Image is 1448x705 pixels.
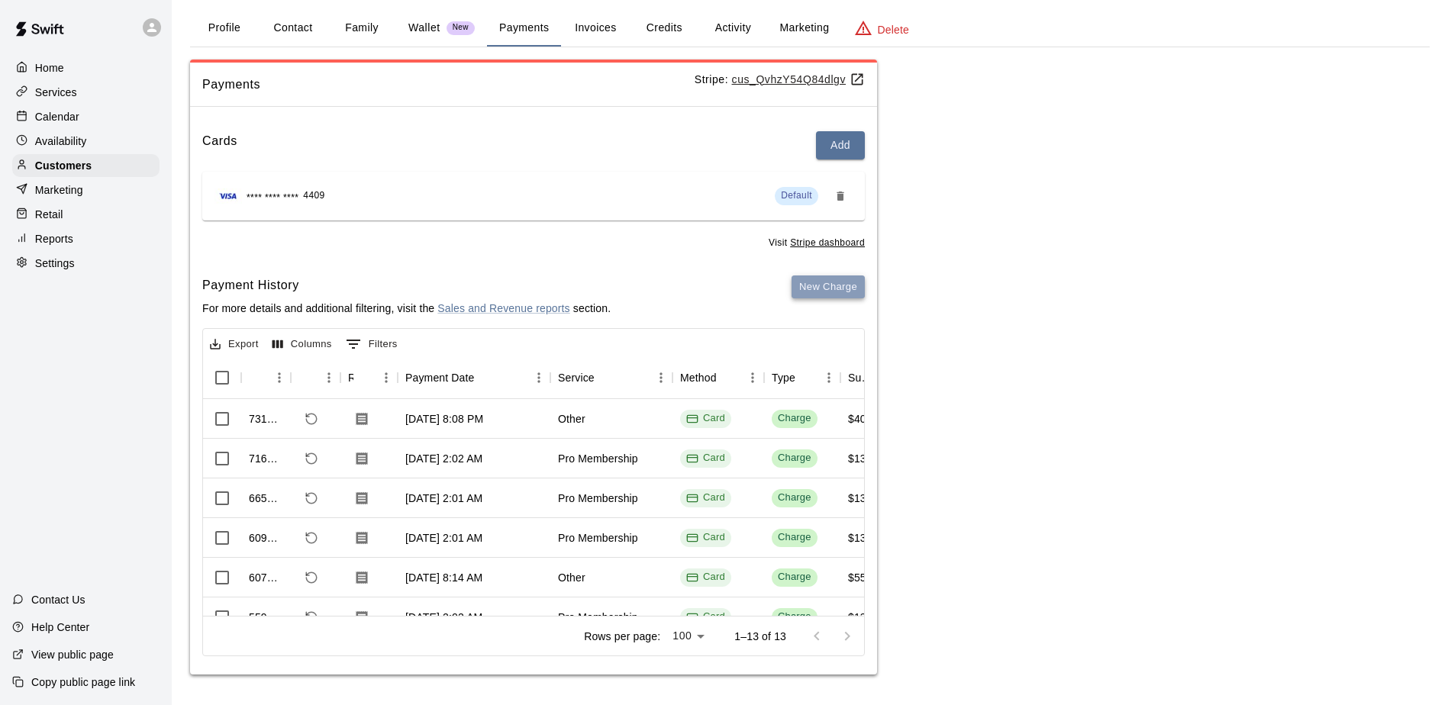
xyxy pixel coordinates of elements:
[202,301,611,316] p: For more details and additional filtering, visit the section.
[686,491,725,505] div: Card
[686,411,725,426] div: Card
[202,75,695,95] span: Payments
[878,22,909,37] p: Delete
[405,411,483,427] div: Aug 1, 2025, 8:08 PM
[35,60,64,76] p: Home
[778,530,811,545] div: Charge
[408,20,440,36] p: Wallet
[630,10,698,47] button: Credits
[398,356,550,399] div: Payment Date
[35,109,79,124] p: Calendar
[558,451,638,466] div: Pro Membership
[35,207,63,222] p: Retail
[249,530,283,546] div: 609133
[848,610,888,625] div: $139.53
[31,674,135,690] p: Copy public page link
[695,72,865,88] p: Stripe:
[12,130,160,153] div: Availability
[269,333,336,356] button: Select columns
[848,451,888,466] div: $139.53
[348,564,376,591] button: Download Receipt
[35,182,83,198] p: Marketing
[353,367,375,388] button: Sort
[348,356,353,399] div: Receipt
[848,356,872,399] div: Subtotal
[405,491,482,506] div: Jun 24, 2025, 2:01 AM
[12,105,160,128] a: Calendar
[12,203,160,226] a: Retail
[795,367,817,388] button: Sort
[249,610,283,625] div: 559171
[741,366,764,389] button: Menu
[35,256,75,271] p: Settings
[375,366,398,389] button: Menu
[558,530,638,546] div: Pro Membership
[348,524,376,552] button: Download Receipt
[792,275,865,299] button: New Charge
[298,565,324,591] span: Refund payment
[650,366,672,389] button: Menu
[487,10,561,47] button: Payments
[475,367,496,388] button: Sort
[558,610,638,625] div: Pro Membership
[12,227,160,250] div: Reports
[202,275,611,295] h6: Payment History
[327,10,396,47] button: Family
[764,356,840,399] div: Type
[781,190,812,201] span: Default
[790,237,865,248] a: Stripe dashboard
[405,356,475,399] div: Payment Date
[31,592,85,607] p: Contact Us
[12,56,160,79] a: Home
[550,356,672,399] div: Service
[12,252,160,275] div: Settings
[12,81,160,104] a: Services
[31,620,89,635] p: Help Center
[437,302,569,314] a: Sales and Revenue reports
[698,10,767,47] button: Activity
[342,332,402,356] button: Show filters
[405,530,482,546] div: May 24, 2025, 2:01 AM
[595,367,616,388] button: Sort
[202,131,237,159] h6: Cards
[447,23,475,33] span: New
[778,610,811,624] div: Charge
[340,356,398,399] div: Receipt
[686,610,725,624] div: Card
[734,629,786,644] p: 1–13 of 13
[778,570,811,584] div: Charge
[241,356,291,399] div: Id
[828,184,853,208] button: Remove
[778,411,811,426] div: Charge
[298,485,324,511] span: Refund payment
[190,10,259,47] button: Profile
[527,366,550,389] button: Menu
[298,446,324,472] span: Refund payment
[35,231,73,246] p: Reports
[35,134,87,149] p: Availability
[717,367,738,388] button: Sort
[348,604,376,631] button: Download Receipt
[298,367,320,388] button: Sort
[769,236,865,251] span: Visit
[35,85,77,100] p: Services
[732,73,865,85] a: cus_QvhzY54Q84dlgv
[558,570,585,585] div: Other
[405,610,482,625] div: Apr 24, 2025, 2:02 AM
[12,179,160,201] a: Marketing
[31,647,114,662] p: View public page
[249,367,270,388] button: Sort
[818,366,840,389] button: Menu
[303,188,324,204] span: 4409
[259,10,327,47] button: Contact
[298,525,324,551] span: Refund payment
[848,491,888,506] div: $139.53
[35,158,92,173] p: Customers
[772,356,795,399] div: Type
[268,366,291,389] button: Menu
